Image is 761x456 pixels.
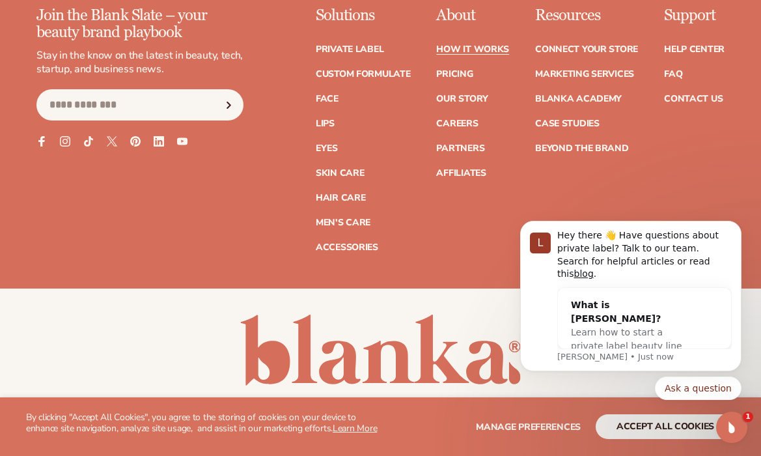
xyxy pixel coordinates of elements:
[501,191,761,421] iframe: Intercom notifications message
[476,414,581,439] button: Manage preferences
[436,94,488,104] a: Our Story
[664,70,682,79] a: FAQ
[316,169,364,178] a: Skin Care
[436,144,484,153] a: Partners
[535,7,638,24] p: Resources
[36,49,243,76] p: Stay in the know on the latest in beauty, tech, startup, and business news.
[436,169,486,178] a: Affiliates
[316,218,370,227] a: Men's Care
[436,70,473,79] a: Pricing
[664,7,725,24] p: Support
[36,7,243,42] p: Join the Blank Slate – your beauty brand playbook
[214,89,243,121] button: Subscribe
[535,144,629,153] a: Beyond the brand
[316,45,383,54] a: Private label
[316,94,339,104] a: Face
[436,7,509,24] p: About
[316,7,411,24] p: Solutions
[26,412,381,435] p: By clicking "Accept All Cookies", you agree to the storing of cookies on your device to enhance s...
[716,412,747,443] iframe: Intercom live chat
[664,94,723,104] a: Contact Us
[333,422,377,435] a: Learn More
[664,45,725,54] a: Help Center
[743,412,753,422] span: 1
[596,414,735,439] button: accept all cookies
[476,421,581,433] span: Manage preferences
[535,94,622,104] a: Blanka Academy
[436,45,509,54] a: How It Works
[316,119,335,128] a: Lips
[535,45,638,54] a: Connect your store
[316,243,378,252] a: Accessories
[316,193,365,203] a: Hair Care
[316,144,338,153] a: Eyes
[535,70,634,79] a: Marketing services
[535,119,600,128] a: Case Studies
[316,70,411,79] a: Custom formulate
[436,119,478,128] a: Careers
